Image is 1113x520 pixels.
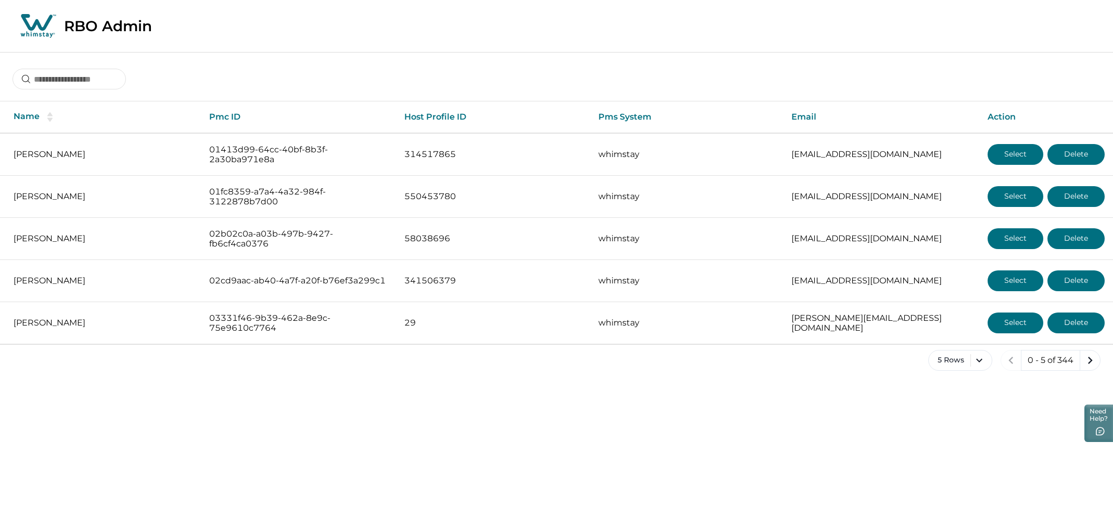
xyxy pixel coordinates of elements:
[14,149,193,160] p: [PERSON_NAME]
[988,186,1043,207] button: Select
[1047,270,1105,291] button: Delete
[598,149,775,160] p: whimstay
[590,101,783,133] th: Pms System
[14,233,193,244] p: [PERSON_NAME]
[1047,186,1105,207] button: Delete
[209,229,388,249] p: 02b02c0a-a03b-497b-9427-fb6cf4ca0376
[40,112,60,122] button: sorting
[14,191,193,202] p: [PERSON_NAME]
[988,228,1043,249] button: Select
[598,233,775,244] p: whimstay
[988,270,1043,291] button: Select
[396,101,590,133] th: Host Profile ID
[404,149,582,160] p: 314517865
[791,149,971,160] p: [EMAIL_ADDRESS][DOMAIN_NAME]
[791,191,971,202] p: [EMAIL_ADDRESS][DOMAIN_NAME]
[791,233,971,244] p: [EMAIL_ADDRESS][DOMAIN_NAME]
[928,350,992,371] button: 5 Rows
[201,101,396,133] th: Pmc ID
[979,101,1113,133] th: Action
[404,233,582,244] p: 58038696
[598,318,775,328] p: whimstay
[988,144,1043,165] button: Select
[209,313,388,333] p: 03331f46-9b39-462a-8e9c-75e9610c7764
[1047,313,1105,333] button: Delete
[14,318,193,328] p: [PERSON_NAME]
[1001,350,1021,371] button: previous page
[1047,144,1105,165] button: Delete
[791,276,971,286] p: [EMAIL_ADDRESS][DOMAIN_NAME]
[14,276,193,286] p: [PERSON_NAME]
[404,276,582,286] p: 341506379
[598,191,775,202] p: whimstay
[209,276,388,286] p: 02cd9aac-ab40-4a7f-a20f-b76ef3a299c1
[598,276,775,286] p: whimstay
[1028,355,1073,366] p: 0 - 5 of 344
[1080,350,1101,371] button: next page
[64,17,152,35] p: RBO Admin
[783,101,979,133] th: Email
[404,318,582,328] p: 29
[404,191,582,202] p: 550453780
[209,145,388,165] p: 01413d99-64cc-40bf-8b3f-2a30ba971e8a
[209,187,388,207] p: 01fc8359-a7a4-4a32-984f-3122878b7d00
[1047,228,1105,249] button: Delete
[1021,350,1080,371] button: 0 - 5 of 344
[988,313,1043,333] button: Select
[791,313,971,333] p: [PERSON_NAME][EMAIL_ADDRESS][DOMAIN_NAME]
